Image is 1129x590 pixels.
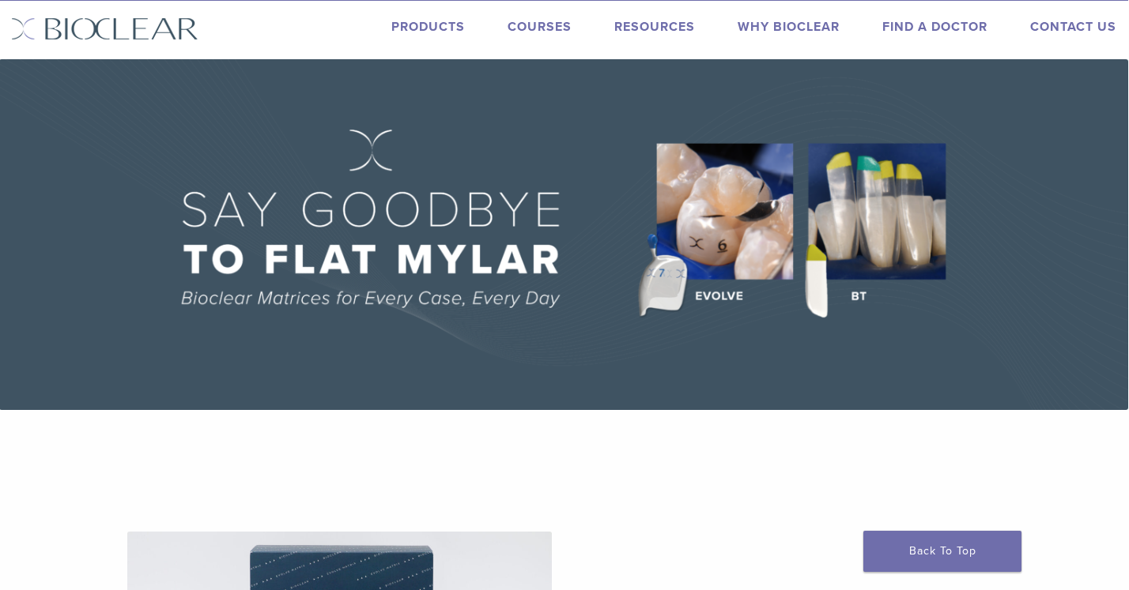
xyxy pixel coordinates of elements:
img: Bioclear [11,17,198,40]
a: Contact Us [1030,19,1116,35]
a: Courses [508,19,572,35]
a: Back To Top [863,531,1021,572]
a: Resources [614,19,695,35]
a: Find A Doctor [882,19,987,35]
a: Products [391,19,465,35]
a: Why Bioclear [738,19,840,35]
